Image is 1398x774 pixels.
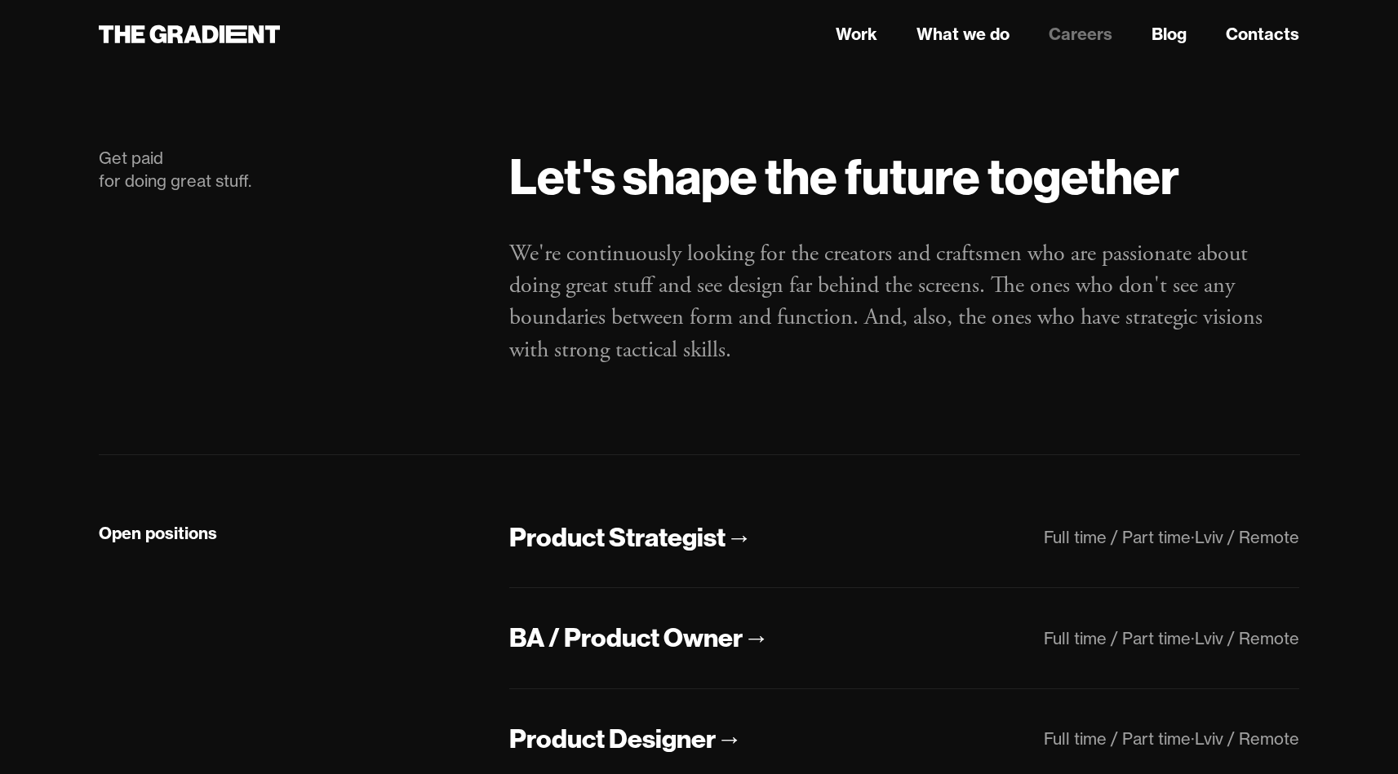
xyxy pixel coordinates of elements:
[99,523,217,543] strong: Open positions
[1044,527,1191,547] div: Full time / Part time
[1195,728,1299,749] div: Lviv / Remote
[1049,22,1112,46] a: Careers
[1191,728,1195,749] div: ·
[1191,527,1195,547] div: ·
[509,621,743,655] div: BA / Product Owner
[743,621,769,655] div: →
[1044,728,1191,749] div: Full time / Part time
[509,238,1299,366] p: We're continuously looking for the creators and craftsmen who are passionate about doing great st...
[916,22,1010,46] a: What we do
[509,722,742,757] a: Product Designer→
[1191,628,1195,648] div: ·
[509,621,769,656] a: BA / Product Owner→
[1195,527,1299,547] div: Lviv / Remote
[99,147,477,192] div: Get paid for doing great stuff.
[509,722,716,756] div: Product Designer
[1044,628,1191,648] div: Full time / Part time
[836,22,877,46] a: Work
[716,722,742,756] div: →
[1195,628,1299,648] div: Lviv / Remote
[726,520,752,555] div: →
[509,145,1179,207] strong: Let's shape the future together
[509,520,752,555] a: Product Strategist→
[509,520,726,555] div: Product Strategist
[1152,22,1187,46] a: Blog
[1226,22,1299,46] a: Contacts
